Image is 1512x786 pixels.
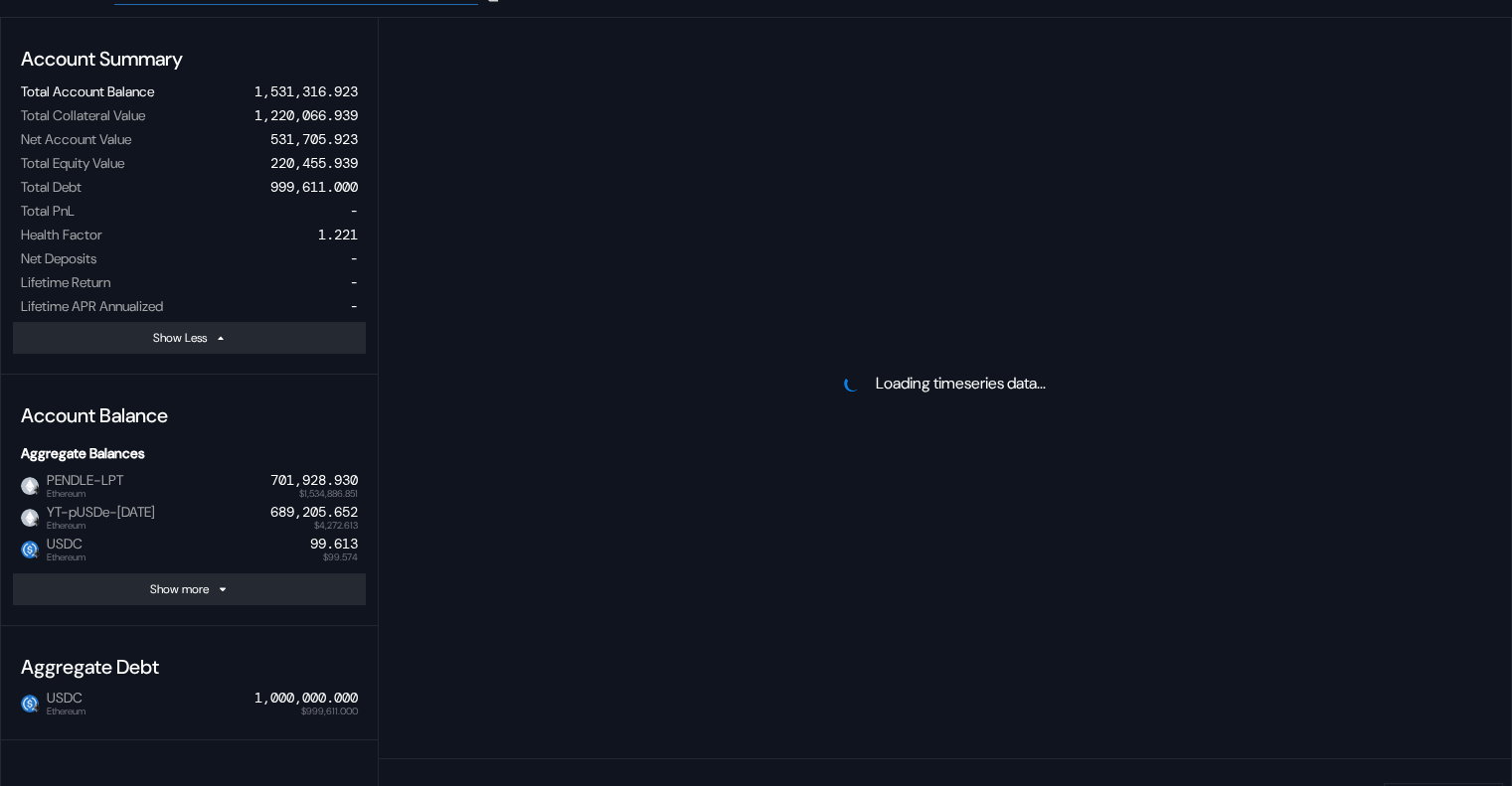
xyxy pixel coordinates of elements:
[270,154,358,172] div: 220,455.939
[310,536,358,552] div: 99.613
[299,489,358,499] span: $1,534,886.851
[32,703,42,712] img: svg+xml,%3c
[47,707,85,716] span: Ethereum
[39,690,85,715] span: USDC
[47,489,123,499] span: Ethereum
[270,178,358,196] div: 999,611.000
[350,249,358,267] div: -
[350,273,358,291] div: -
[13,573,366,605] button: Show more
[314,521,358,531] span: $4,272.613
[270,504,358,521] div: 689,205.652
[254,82,358,100] div: 1,531,316.923
[21,226,102,243] div: Health Factor
[21,178,82,196] div: Total Debt
[39,472,123,498] span: PENDLE-LPT
[13,646,366,688] div: Aggregate Debt
[350,202,358,220] div: -
[876,373,1046,393] div: Loading timeseries data...
[21,273,110,291] div: Lifetime Return
[350,297,358,315] div: -
[301,707,358,716] span: $999,611.000
[21,297,163,315] div: Lifetime APR Annualized
[270,472,358,489] div: 701,928.930
[323,552,358,562] span: $99.574
[21,695,39,712] img: usdc.png
[47,521,155,531] span: Ethereum
[39,536,85,561] span: USDC
[21,202,75,220] div: Total PnL
[13,322,366,354] button: Show Less
[21,541,39,558] img: usdc.png
[13,436,366,470] div: Aggregate Balances
[21,106,145,124] div: Total Collateral Value
[32,485,42,495] img: svg+xml,%3c
[21,130,131,148] div: Net Account Value
[254,690,358,707] div: 1,000,000.000
[32,517,42,527] img: svg+xml,%3c
[254,106,358,124] div: 1,220,066.939
[270,130,358,148] div: 531,705.923
[153,330,207,346] div: Show Less
[21,154,124,172] div: Total Equity Value
[13,38,366,79] div: Account Summary
[150,581,209,597] div: Show more
[47,552,85,562] span: Ethereum
[21,477,39,495] img: empty-token.png
[21,509,39,527] img: empty-token.png
[13,394,366,436] div: Account Balance
[32,549,42,558] img: svg+xml,%3c
[318,226,358,243] div: 1.221
[844,376,860,392] img: pending
[21,82,154,100] div: Total Account Balance
[39,504,155,530] span: YT-pUSDe-[DATE]
[21,249,96,267] div: Net Deposits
